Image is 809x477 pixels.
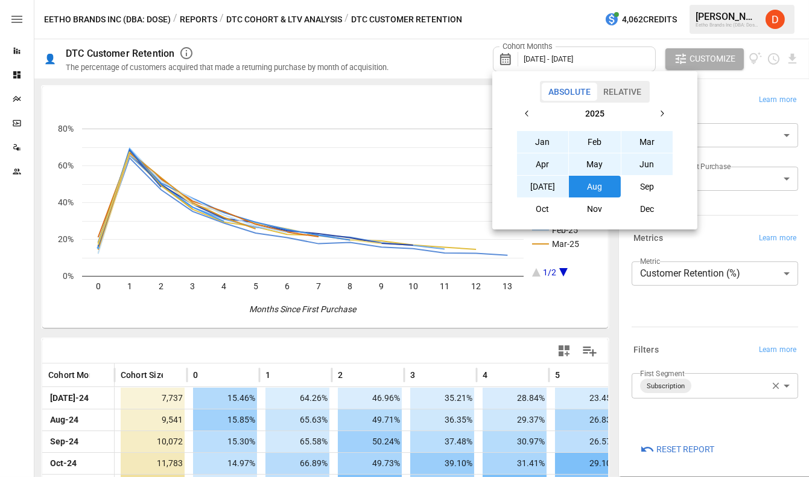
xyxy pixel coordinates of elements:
button: [DATE] [517,176,569,197]
button: Nov [569,198,621,220]
button: Relative [597,83,648,101]
button: Oct [517,198,569,220]
button: Absolute [542,83,597,101]
button: Aug [569,176,621,197]
button: Sep [621,176,673,197]
button: Apr [517,153,569,175]
button: Dec [621,198,673,220]
button: Feb [569,131,621,153]
button: Jan [517,131,569,153]
button: May [569,153,621,175]
button: Mar [621,131,673,153]
button: 2025 [538,103,651,124]
button: Jun [621,153,673,175]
